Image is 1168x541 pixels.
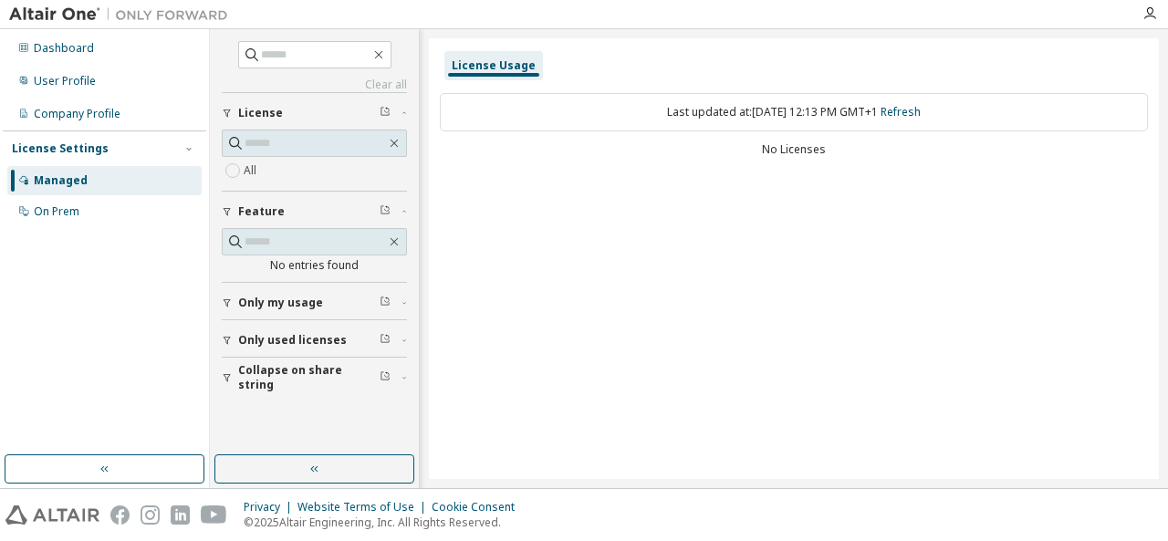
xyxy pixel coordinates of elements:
[380,106,391,120] span: Clear filter
[380,296,391,310] span: Clear filter
[380,370,391,385] span: Clear filter
[222,93,407,133] button: License
[34,204,79,219] div: On Prem
[238,333,347,348] span: Only used licenses
[440,93,1148,131] div: Last updated at: [DATE] 12:13 PM GMT+1
[238,296,323,310] span: Only my usage
[222,320,407,360] button: Only used licenses
[432,500,526,515] div: Cookie Consent
[238,204,285,219] span: Feature
[222,358,407,398] button: Collapse on share string
[238,363,380,392] span: Collapse on share string
[297,500,432,515] div: Website Terms of Use
[881,104,921,120] a: Refresh
[34,41,94,56] div: Dashboard
[110,505,130,525] img: facebook.svg
[222,258,407,273] div: No entries found
[238,106,283,120] span: License
[244,500,297,515] div: Privacy
[222,78,407,92] a: Clear all
[452,58,536,73] div: License Usage
[5,505,99,525] img: altair_logo.svg
[380,333,391,348] span: Clear filter
[222,283,407,323] button: Only my usage
[34,107,120,121] div: Company Profile
[244,515,526,530] p: © 2025 Altair Engineering, Inc. All Rights Reserved.
[34,74,96,88] div: User Profile
[222,192,407,232] button: Feature
[380,204,391,219] span: Clear filter
[9,5,237,24] img: Altair One
[171,505,190,525] img: linkedin.svg
[440,142,1148,157] div: No Licenses
[12,141,109,156] div: License Settings
[244,160,260,182] label: All
[201,505,227,525] img: youtube.svg
[34,173,88,188] div: Managed
[141,505,160,525] img: instagram.svg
